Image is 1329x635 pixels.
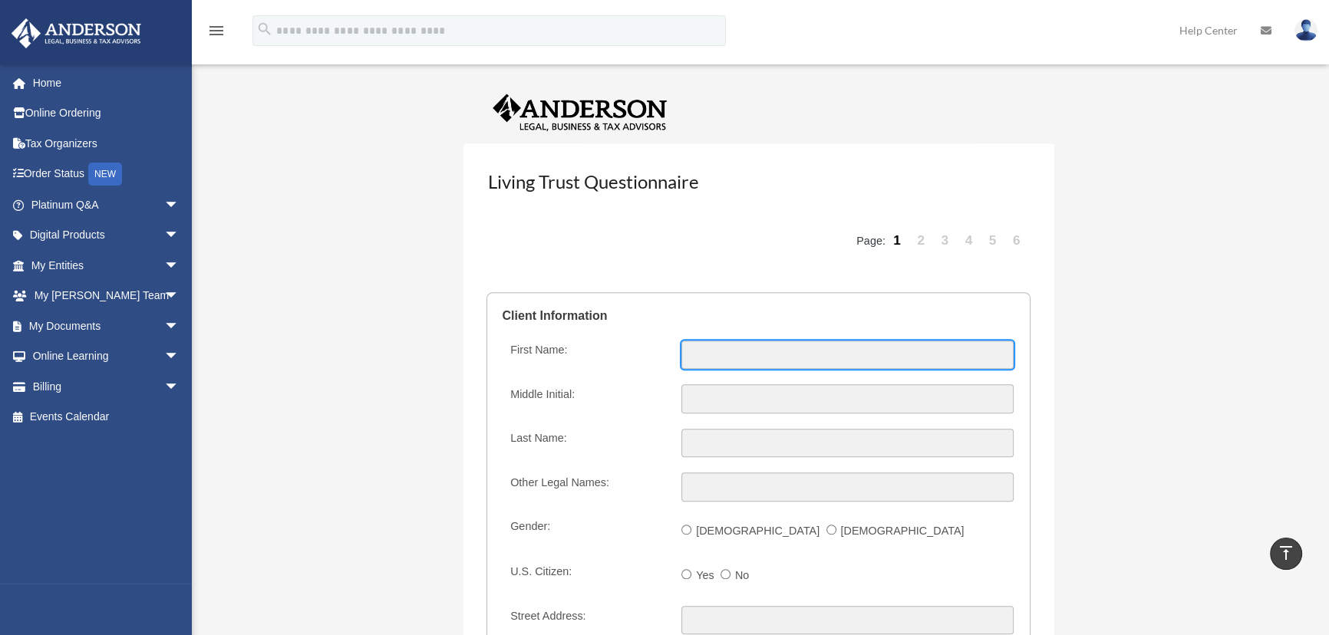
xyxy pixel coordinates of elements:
[1270,538,1302,570] a: vertical_align_top
[502,293,1014,339] legend: Client Information
[1277,544,1295,562] i: vertical_align_top
[935,218,956,264] a: 3
[856,235,885,247] span: Page:
[886,218,908,264] a: 1
[1294,19,1317,41] img: User Pic
[836,519,971,544] label: [DEMOGRAPHIC_DATA]
[691,564,721,588] label: Yes
[7,18,146,48] img: Anderson Advisors Platinum Portal
[510,344,567,356] span: First Name:
[207,21,226,40] i: menu
[11,281,203,311] a: My [PERSON_NAME] Teamarrow_drop_down
[88,163,122,186] div: NEW
[164,311,195,342] span: arrow_drop_down
[164,220,195,252] span: arrow_drop_down
[691,519,826,544] label: [DEMOGRAPHIC_DATA]
[503,606,669,635] label: Street Address:
[1006,218,1027,264] a: 6
[256,21,273,38] i: search
[11,341,203,372] a: Online Learningarrow_drop_down
[11,402,203,433] a: Events Calendar
[11,311,203,341] a: My Documentsarrow_drop_down
[11,128,203,159] a: Tax Organizers
[958,218,980,264] a: 4
[164,250,195,281] span: arrow_drop_down
[11,98,203,129] a: Online Ordering
[503,384,669,413] label: Middle Initial:
[164,189,195,221] span: arrow_drop_down
[11,189,203,220] a: Platinum Q&Aarrow_drop_down
[207,27,226,40] a: menu
[164,371,195,403] span: arrow_drop_down
[11,371,203,402] a: Billingarrow_drop_down
[503,429,669,458] label: Last Name:
[11,67,203,98] a: Home
[503,472,669,502] label: Other Legal Names:
[503,561,669,591] label: U.S. Citizen:
[11,220,203,251] a: Digital Productsarrow_drop_down
[486,167,1030,206] h3: Living Trust Questionnaire
[982,218,1004,264] a: 5
[11,159,203,190] a: Order StatusNEW
[164,281,195,312] span: arrow_drop_down
[911,218,932,264] a: 2
[730,564,756,588] label: No
[164,341,195,373] span: arrow_drop_down
[503,517,669,546] label: Gender:
[11,250,203,281] a: My Entitiesarrow_drop_down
